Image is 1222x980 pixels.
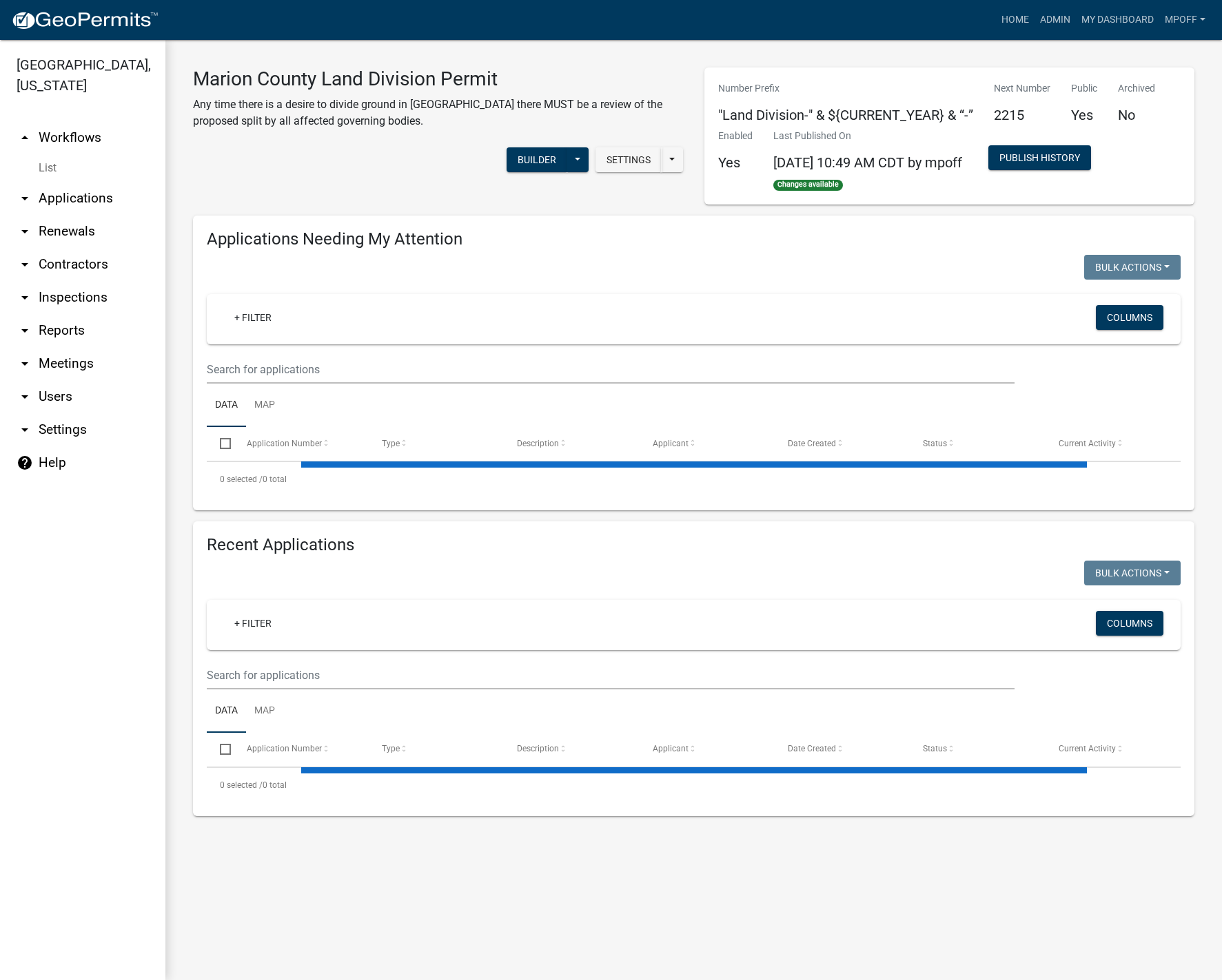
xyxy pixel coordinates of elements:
[17,322,33,339] i: arrow_drop_down
[640,733,775,766] datatable-header-cell: Applicant
[223,305,283,330] a: + Filter
[17,129,33,146] i: arrow_drop_up
[1046,427,1181,460] datatable-header-cell: Current Activity
[223,611,283,636] a: + Filter
[504,427,639,460] datatable-header-cell: Description
[910,427,1045,460] datatable-header-cell: Status
[17,289,33,306] i: arrow_drop_down
[1076,7,1159,33] a: My Dashboard
[382,744,400,753] span: Type
[718,107,973,123] h5: "Land Division-" & ${CURRENT_YEAR} & “-”
[1118,107,1155,123] h5: No
[17,256,33,273] i: arrow_drop_down
[1084,561,1181,585] button: Bulk Actions
[773,180,844,191] span: Changes available
[382,439,400,448] span: Type
[246,384,283,428] a: Map
[996,7,1035,33] a: Home
[247,439,322,448] span: Application Number
[207,384,246,428] a: Data
[718,154,753,171] h5: Yes
[718,129,753,143] p: Enabled
[17,355,33,372] i: arrow_drop_down
[233,733,368,766] datatable-header-cell: Application Number
[1059,744,1116,753] span: Current Activity
[17,421,33,438] i: arrow_drop_down
[17,455,33,471] i: help
[207,661,1015,689] input: Search for applications
[369,427,504,460] datatable-header-cell: Type
[595,147,662,172] button: Settings
[504,733,639,766] datatable-header-cell: Description
[640,427,775,460] datatable-header-cell: Applicant
[910,733,1045,766] datatable-header-cell: Status
[1035,7,1076,33] a: Admin
[193,96,684,129] p: Any time there is a desire to divide ground in [GEOGRAPHIC_DATA] there MUST be a review of the pr...
[220,475,263,484] span: 0 selected /
[994,107,1050,123] h5: 2215
[207,229,1181,249] h4: Applications Needing My Attention
[517,744,559,753] span: Description
[994,81,1050,96] p: Next Number
[369,733,504,766] datatable-header-cell: Type
[773,129,962,143] p: Last Published On
[775,733,910,766] datatable-header-cell: Date Created
[17,223,33,240] i: arrow_drop_down
[1159,7,1211,33] a: mpoff
[17,190,33,207] i: arrow_drop_down
[207,535,1181,555] h4: Recent Applications
[207,768,1181,802] div: 0 total
[1071,81,1097,96] p: Public
[207,355,1015,384] input: Search for applications
[788,744,836,753] span: Date Created
[517,439,559,448] span: Description
[207,462,1181,497] div: 0 total
[193,67,684,91] h3: Marion County Land Division Permit
[246,689,283,733] a: Map
[775,427,910,460] datatable-header-cell: Date Created
[247,744,322,753] span: Application Number
[788,439,836,448] span: Date Created
[207,733,233,766] datatable-header-cell: Select
[1071,107,1097,123] h5: Yes
[1046,733,1181,766] datatable-header-cell: Current Activity
[1084,255,1181,280] button: Bulk Actions
[718,81,973,96] p: Number Prefix
[17,388,33,405] i: arrow_drop_down
[207,689,246,733] a: Data
[923,439,947,448] span: Status
[988,154,1091,165] wm-modal-confirm: Workflow Publish History
[233,427,368,460] datatable-header-cell: Application Number
[923,744,947,753] span: Status
[207,427,233,460] datatable-header-cell: Select
[653,439,689,448] span: Applicant
[988,145,1091,170] button: Publish History
[220,780,263,790] span: 0 selected /
[653,744,689,753] span: Applicant
[1096,305,1163,330] button: Columns
[1096,611,1163,636] button: Columns
[1059,439,1116,448] span: Current Activity
[773,154,962,171] span: [DATE] 10:49 AM CDT by mpoff
[1118,81,1155,96] p: Archived
[507,147,567,172] button: Builder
